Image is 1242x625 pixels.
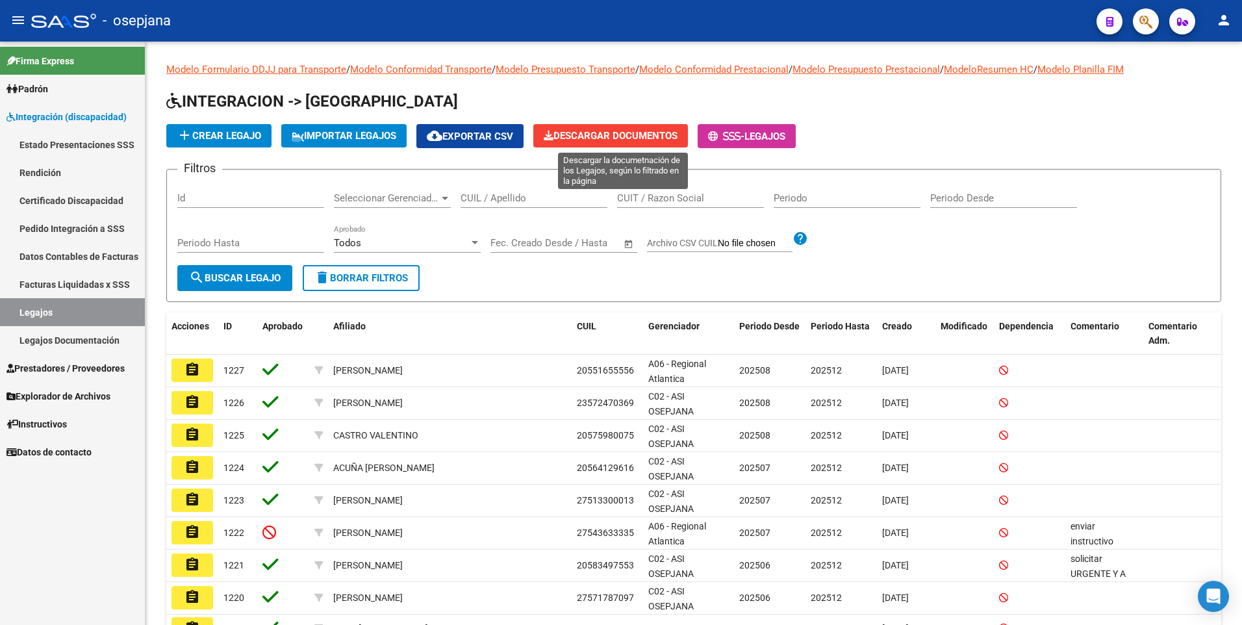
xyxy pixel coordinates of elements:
span: INTEGRACION -> [GEOGRAPHIC_DATA] [166,92,458,110]
mat-icon: menu [10,12,26,28]
a: Modelo Presupuesto Transporte [496,64,635,75]
button: Exportar CSV [416,124,524,148]
span: 20551655556 [577,365,634,376]
div: [PERSON_NAME] [333,558,403,573]
mat-icon: assignment [184,362,200,377]
span: IMPORTAR LEGAJOS [292,130,396,142]
mat-icon: assignment [184,459,200,475]
div: [PERSON_NAME] [333,526,403,541]
mat-icon: assignment [184,427,200,442]
button: -Legajos [698,124,796,148]
span: Borrar Filtros [314,272,408,284]
span: Archivo CSV CUIL [647,238,718,248]
span: 1220 [223,593,244,603]
datatable-header-cell: Gerenciador [643,312,734,355]
span: 202512 [811,463,842,473]
div: [PERSON_NAME] [333,493,403,508]
datatable-header-cell: Modificado [935,312,994,355]
span: 202508 [739,398,770,408]
span: 1226 [223,398,244,408]
span: C02 - ASI OSEPJANA [648,424,694,449]
h3: Filtros [177,159,222,177]
span: 202507 [739,495,770,505]
span: 1221 [223,560,244,570]
span: 27543633335 [577,528,634,538]
span: Acciones [171,321,209,331]
span: 202507 [739,463,770,473]
span: 23572470369 [577,398,634,408]
span: 27513300013 [577,495,634,505]
a: Modelo Conformidad Prestacional [639,64,789,75]
span: Explorador de Archivos [6,389,110,403]
span: [DATE] [882,365,909,376]
span: Creado [882,321,912,331]
div: [PERSON_NAME] [333,363,403,378]
span: C02 - ASI OSEPJANA [648,456,694,481]
span: Firma Express [6,54,74,68]
span: Padrón [6,82,48,96]
mat-icon: assignment [184,492,200,507]
span: Seleccionar Gerenciador [334,192,439,204]
span: Periodo Desde [739,321,800,331]
span: 1224 [223,463,244,473]
span: Modificado [941,321,987,331]
span: [DATE] [882,430,909,440]
a: Modelo Formulario DDJJ para Transporte [166,64,346,75]
datatable-header-cell: CUIL [572,312,643,355]
span: C02 - ASI OSEPJANA [648,489,694,514]
span: 202507 [739,528,770,538]
span: Buscar Legajo [189,272,281,284]
span: [DATE] [882,593,909,603]
input: End date [544,237,607,249]
span: Todos [334,237,361,249]
datatable-header-cell: ID [218,312,257,355]
span: [DATE] [882,463,909,473]
span: CUIL [577,321,596,331]
mat-icon: assignment [184,524,200,540]
span: 1227 [223,365,244,376]
span: Aprobado [262,321,303,331]
mat-icon: person [1216,12,1232,28]
div: [PERSON_NAME] [333,591,403,606]
span: [DATE] [882,560,909,570]
span: 202512 [811,593,842,603]
span: 202512 [811,398,842,408]
span: [DATE] [882,528,909,538]
span: 20564129616 [577,463,634,473]
input: Start date [490,237,533,249]
button: Buscar Legajo [177,265,292,291]
span: 202508 [739,365,770,376]
span: C02 - ASI OSEPJANA [648,586,694,611]
datatable-header-cell: Comentario [1065,312,1143,355]
mat-icon: delete [314,270,330,285]
mat-icon: search [189,270,205,285]
span: - [708,131,744,142]
span: A06 - Regional Atlantica [648,521,706,546]
span: Prestadores / Proveedores [6,361,125,376]
mat-icon: help [792,231,808,246]
span: Exportar CSV [427,131,513,142]
mat-icon: assignment [184,589,200,605]
span: [DATE] [882,495,909,505]
span: 202506 [739,560,770,570]
span: 202512 [811,495,842,505]
span: - osepjana [103,6,171,35]
span: Dependencia [999,321,1054,331]
datatable-header-cell: Periodo Desde [734,312,805,355]
span: Periodo Hasta [811,321,870,331]
datatable-header-cell: Dependencia [994,312,1065,355]
span: 1223 [223,495,244,505]
span: Descargar Documentos [544,130,678,142]
span: 202512 [811,365,842,376]
a: Modelo Planilla FIM [1037,64,1124,75]
div: Open Intercom Messenger [1198,581,1229,612]
span: 202512 [811,528,842,538]
mat-icon: cloud_download [427,128,442,144]
a: Modelo Conformidad Transporte [350,64,492,75]
div: ACUÑA [PERSON_NAME] [333,461,435,476]
span: Crear Legajo [177,130,261,142]
span: ID [223,321,232,331]
span: 20575980075 [577,430,634,440]
datatable-header-cell: Periodo Hasta [805,312,877,355]
input: Archivo CSV CUIL [718,238,792,249]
